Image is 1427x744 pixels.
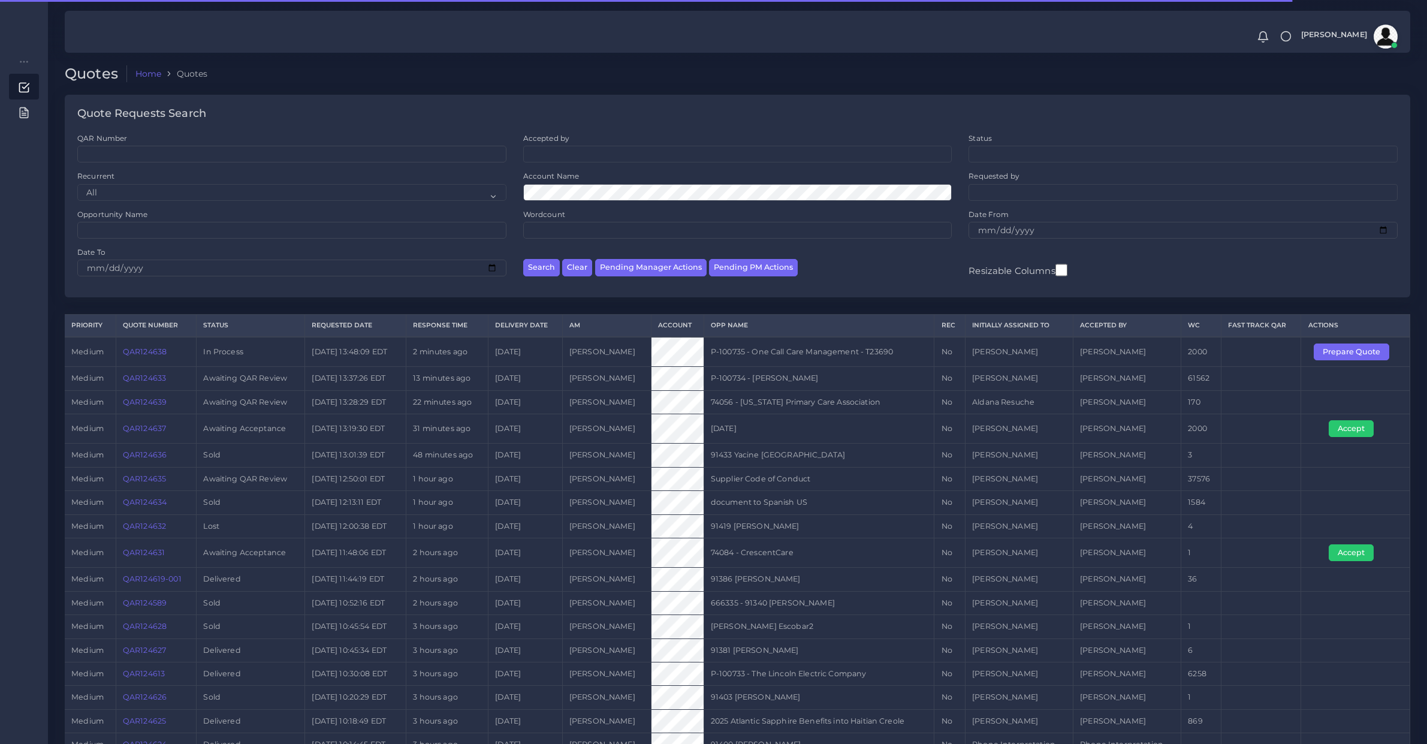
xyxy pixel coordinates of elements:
[1314,344,1389,360] button: Prepare Quote
[562,686,651,709] td: [PERSON_NAME]
[305,662,406,685] td: [DATE] 10:30:08 EDT
[197,686,305,709] td: Sold
[488,337,563,367] td: [DATE]
[1181,638,1221,662] td: 6
[197,568,305,591] td: Delivered
[123,716,166,725] a: QAR124625
[969,171,1019,181] label: Requested by
[1181,491,1221,514] td: 1584
[488,568,563,591] td: [DATE]
[562,315,651,337] th: AM
[71,450,104,459] span: medium
[969,133,992,143] label: Status
[934,444,965,467] td: No
[488,491,563,514] td: [DATE]
[651,315,704,337] th: Account
[305,709,406,733] td: [DATE] 10:18:49 EDT
[71,646,104,655] span: medium
[1329,548,1382,557] a: Accept
[406,686,488,709] td: 3 hours ago
[562,467,651,490] td: [PERSON_NAME]
[969,263,1067,278] label: Resizable Columns
[704,491,934,514] td: document to Spanish US
[406,514,488,538] td: 1 hour ago
[1314,347,1398,356] a: Prepare Quote
[488,467,563,490] td: [DATE]
[704,615,934,638] td: [PERSON_NAME] Escobar2
[123,522,166,531] a: QAR124632
[488,638,563,662] td: [DATE]
[406,337,488,367] td: 2 minutes ago
[965,662,1073,685] td: [PERSON_NAME]
[562,709,651,733] td: [PERSON_NAME]
[965,491,1073,514] td: [PERSON_NAME]
[123,692,167,701] a: QAR124626
[406,390,488,414] td: 22 minutes ago
[197,662,305,685] td: Delivered
[406,538,488,568] td: 2 hours ago
[1073,568,1181,591] td: [PERSON_NAME]
[934,491,965,514] td: No
[1073,514,1181,538] td: [PERSON_NAME]
[1073,491,1181,514] td: [PERSON_NAME]
[197,367,305,390] td: Awaiting QAR Review
[934,337,965,367] td: No
[1181,538,1221,568] td: 1
[488,591,563,615] td: [DATE]
[197,414,305,444] td: Awaiting Acceptance
[406,591,488,615] td: 2 hours ago
[934,514,965,538] td: No
[704,538,934,568] td: 74084 - CrescentCare
[1181,615,1221,638] td: 1
[1181,444,1221,467] td: 3
[562,615,651,638] td: [PERSON_NAME]
[1073,337,1181,367] td: [PERSON_NAME]
[1181,315,1221,337] th: WC
[197,615,305,638] td: Sold
[704,367,934,390] td: P-100734 - [PERSON_NAME]
[197,591,305,615] td: Sold
[71,498,104,507] span: medium
[406,367,488,390] td: 13 minutes ago
[704,467,934,490] td: Supplier Code of Conduct
[197,709,305,733] td: Delivered
[71,669,104,678] span: medium
[934,538,965,568] td: No
[123,347,167,356] a: QAR124638
[305,444,406,467] td: [DATE] 13:01:39 EDT
[562,444,651,467] td: [PERSON_NAME]
[704,414,934,444] td: [DATE]
[704,638,934,662] td: 91381 [PERSON_NAME]
[704,662,934,685] td: P-100733 - The Lincoln Electric Company
[305,315,406,337] th: Requested Date
[123,373,166,382] a: QAR124633
[1073,444,1181,467] td: [PERSON_NAME]
[1073,662,1181,685] td: [PERSON_NAME]
[1073,538,1181,568] td: [PERSON_NAME]
[704,390,934,414] td: 74056 - [US_STATE] Primary Care Association
[1073,315,1181,337] th: Accepted by
[488,390,563,414] td: [DATE]
[965,709,1073,733] td: [PERSON_NAME]
[934,390,965,414] td: No
[1073,709,1181,733] td: [PERSON_NAME]
[562,414,651,444] td: [PERSON_NAME]
[1301,31,1367,39] span: [PERSON_NAME]
[406,615,488,638] td: 3 hours ago
[1181,514,1221,538] td: 4
[77,171,114,181] label: Recurrent
[562,638,651,662] td: [PERSON_NAME]
[197,444,305,467] td: Sold
[197,514,305,538] td: Lost
[562,390,651,414] td: [PERSON_NAME]
[71,522,104,531] span: medium
[1073,591,1181,615] td: [PERSON_NAME]
[305,337,406,367] td: [DATE] 13:48:09 EDT
[305,414,406,444] td: [DATE] 13:19:30 EDT
[1181,662,1221,685] td: 6258
[305,615,406,638] td: [DATE] 10:45:54 EDT
[305,367,406,390] td: [DATE] 13:37:26 EDT
[1374,25,1398,49] img: avatar
[406,568,488,591] td: 2 hours ago
[123,574,182,583] a: QAR124619-001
